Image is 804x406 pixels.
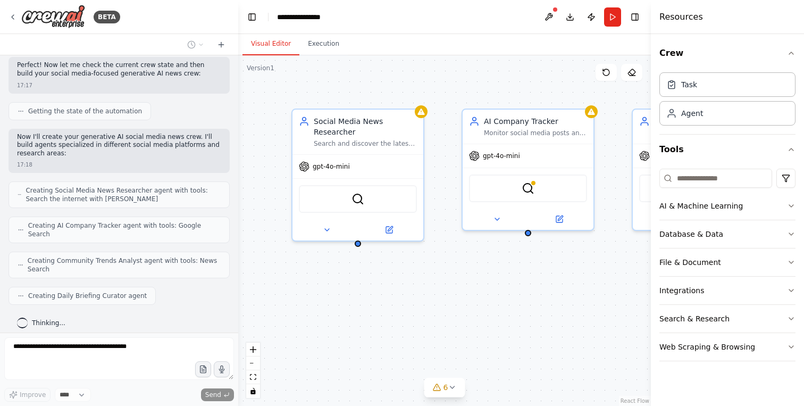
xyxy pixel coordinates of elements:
[17,161,32,169] div: 17:18
[659,68,795,134] div: Crew
[659,38,795,68] button: Crew
[20,391,46,399] span: Improve
[659,305,795,333] button: Search & Research
[529,213,589,226] button: Open in side panel
[462,109,594,231] div: AI Company TrackerMonitor social media posts and announcements from major AI companies like OpenA...
[213,38,230,51] button: Start a new chat
[621,398,649,404] a: React Flow attribution
[214,361,230,377] button: Click to speak your automation idea
[94,11,120,23] div: BETA
[659,333,795,361] button: Web Scraping & Browsing
[313,162,350,171] span: gpt-4o-mini
[659,11,703,23] h4: Resources
[28,292,147,300] span: Creating Daily Briefing Curator agent
[314,139,417,148] div: Search and discover the latest generative AI news, trends, and discussions from major social netw...
[17,61,221,78] p: Perfect! Now let me check the current crew state and then build your social media-focused generat...
[484,129,587,137] div: Monitor social media posts and announcements from major AI companies like OpenAI, Google, Meta, A...
[205,391,221,399] span: Send
[659,220,795,248] button: Database & Data
[4,388,51,402] button: Improve
[32,319,65,327] span: Thinking...
[17,133,221,158] p: Now I'll create your generative AI social media news crew. I'll build agents specialized in diffe...
[17,81,32,89] div: 17:17
[277,12,332,22] nav: breadcrumb
[21,5,85,29] img: Logo
[26,186,221,203] span: Creating Social Media News Researcher agent with tools: Search the internet with [PERSON_NAME]
[246,343,260,357] button: zoom in
[291,109,424,242] div: Social Media News ResearcherSearch and discover the latest generative AI news, trends, and discus...
[659,164,795,370] div: Tools
[522,182,534,195] img: SerplyWebSearchTool
[195,361,211,377] button: Upload files
[245,10,259,24] button: Hide left sidebar
[484,116,587,127] div: AI Company Tracker
[351,193,364,205] img: SerperDevTool
[659,285,704,296] div: Integrations
[483,152,520,160] span: gpt-4o-mini
[681,108,703,119] div: Agent
[359,223,419,236] button: Open in side panel
[299,33,348,55] button: Execution
[659,313,730,324] div: Search & Research
[246,370,260,384] button: fit view
[659,192,795,220] button: AI & Machine Learning
[28,256,221,274] span: Creating Community Trends Analyst agent with tools: News Search
[424,378,465,397] button: 6
[201,388,234,401] button: Send
[681,79,697,90] div: Task
[314,116,417,137] div: Social Media News Researcher
[659,229,723,239] div: Database & Data
[659,257,721,268] div: File & Document
[242,33,299,55] button: Visual Editor
[627,10,642,24] button: Hide right sidebar
[443,382,448,393] span: 6
[659,135,795,164] button: Tools
[28,107,142,115] span: Getting the state of the automation
[246,384,260,398] button: toggle interactivity
[659,342,755,352] div: Web Scraping & Browsing
[659,248,795,276] button: File & Document
[246,357,260,370] button: zoom out
[183,38,208,51] button: Switch to previous chat
[659,201,743,211] div: AI & Machine Learning
[246,343,260,398] div: React Flow controls
[247,64,274,72] div: Version 1
[28,221,221,238] span: Creating AI Company Tracker agent with tools: Google Search
[659,277,795,304] button: Integrations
